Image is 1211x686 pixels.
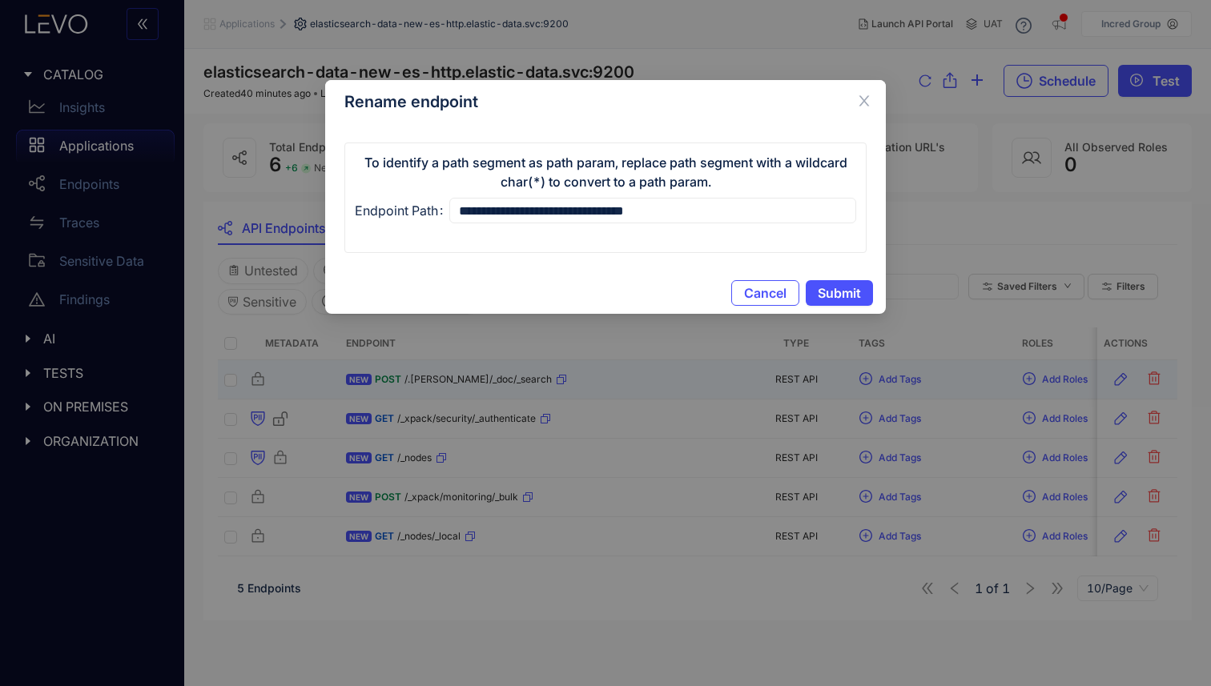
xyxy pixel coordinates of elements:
[744,286,787,300] span: Cancel
[344,93,867,110] div: Rename endpoint
[857,94,871,108] span: close
[355,153,856,191] h1: To identify a path segment as path param, replace path segment with a wildcard char(*) to convert...
[806,280,873,306] button: Submit
[731,280,799,306] button: Cancel
[843,80,886,123] button: Close
[355,198,449,223] label: Endpoint Path
[818,286,861,300] span: Submit
[449,198,856,223] input: Endpoint Path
